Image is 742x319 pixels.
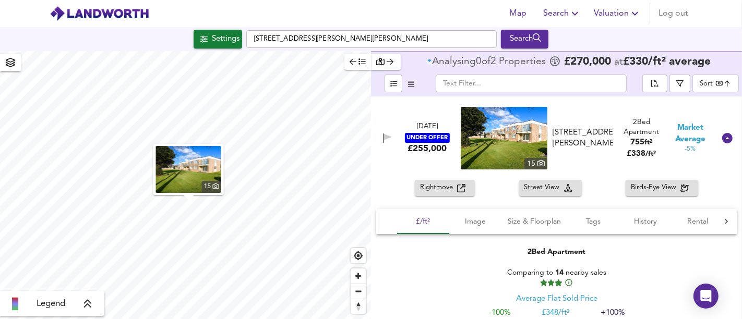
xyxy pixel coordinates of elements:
div: [DATE]UNDER OFFER£255,000 property thumbnail 15 [STREET_ADDRESS][PERSON_NAME]2Bed Apartment755ft²... [371,96,742,180]
span: +100% [601,309,625,317]
span: 2 [490,57,496,67]
button: Zoom out [351,284,366,299]
span: Street View [524,182,564,194]
span: Map [506,6,531,21]
button: Reset bearing to north [351,299,366,314]
input: Text Filter... [436,75,627,92]
div: Average Flat Sold Price [516,293,597,304]
div: split button [642,75,667,92]
button: Find my location [351,248,366,263]
div: 2 Bed Apartment [528,247,585,257]
div: of Propert ies [427,57,548,67]
div: Sort [700,79,713,89]
span: £ 270,000 [564,57,611,67]
span: Market Average [666,122,715,145]
div: £255,000 [408,143,447,154]
span: Tags [573,215,613,228]
div: Sort [692,75,739,92]
button: Settings [194,30,242,48]
a: property thumbnail 15 [156,146,221,193]
button: Search [501,30,548,48]
span: Rightmove [420,182,457,194]
div: Search [504,32,546,46]
span: -100% [489,309,510,317]
span: £ 338 [627,150,656,158]
div: Click to configure Search Settings [194,30,242,48]
span: 14 [555,269,564,276]
div: UNDER OFFER [405,133,450,143]
div: Janred Court, Sea Road, Barton on Sea, Hampshire, BH25 7PF [548,127,617,150]
span: Birds-Eye View [631,182,680,194]
div: 15 [524,158,547,169]
button: Street View [519,180,582,196]
span: -5% [685,145,696,154]
img: logo [50,6,149,21]
button: Map [501,3,535,24]
span: Image [456,215,495,228]
div: Run Your Search [501,30,548,48]
div: [STREET_ADDRESS][PERSON_NAME] [553,127,613,150]
span: Size & Floorplan [508,215,561,228]
span: £ 348/ft² [542,309,569,317]
img: property thumbnail [156,146,221,193]
div: Analysing [432,57,476,67]
span: 0 [476,57,482,67]
div: 15 [202,181,221,193]
button: Valuation [590,3,645,24]
span: £ 330 / ft² average [623,56,711,67]
svg: Show Details [721,132,734,144]
img: property thumbnail [461,107,547,169]
span: / ft² [646,151,656,157]
button: property thumbnail 15 [153,144,224,195]
a: property thumbnail 15 [461,107,547,169]
button: Zoom in [351,268,366,284]
span: Search [543,6,581,21]
span: 755 [631,139,645,146]
span: Legend [37,298,65,310]
button: Rightmove [415,180,475,196]
button: Log out [654,3,692,24]
div: [DATE] [417,122,438,132]
span: Rental [678,215,717,228]
div: Open Intercom Messenger [693,284,719,309]
div: Settings [212,32,240,46]
button: Birds-Eye View [626,180,698,196]
span: at [614,57,623,67]
span: Valuation [594,6,641,21]
span: ft² [645,139,653,146]
div: 2 Bed Apartment [617,117,666,138]
input: Enter a location... [246,30,497,48]
span: Log out [659,6,688,21]
div: Comparing to nearby sales [489,267,625,287]
span: £/ft² [403,215,443,228]
button: Search [539,3,585,24]
span: History [626,215,665,228]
